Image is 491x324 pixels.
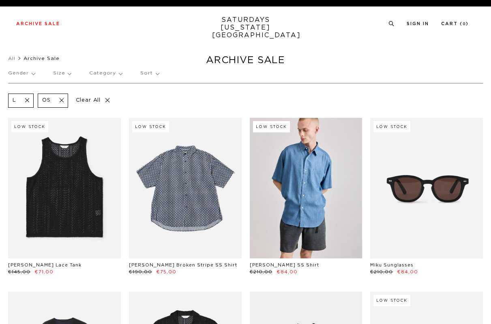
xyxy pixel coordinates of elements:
[157,270,176,274] span: €75,00
[53,64,71,83] p: Size
[463,22,466,26] small: 0
[373,121,410,132] div: Low Stock
[140,64,159,83] p: Sort
[16,21,60,26] a: Archive Sale
[397,270,418,274] span: €84,00
[370,263,414,267] a: Miku Sunglasses
[407,21,429,26] a: Sign In
[8,270,30,274] span: €145,00
[250,263,319,267] a: [PERSON_NAME] SS Shirt
[42,97,51,104] p: OS
[253,121,290,132] div: Low Stock
[373,295,410,306] div: Low Stock
[441,21,469,26] a: Cart (0)
[8,56,15,61] a: All
[89,64,122,83] p: Category
[13,97,16,104] p: L
[132,121,169,132] div: Low Stock
[250,270,272,274] span: €210,00
[212,16,279,39] a: SATURDAYS[US_STATE][GEOGRAPHIC_DATA]
[11,121,48,132] div: Low Stock
[72,94,114,108] p: Clear All
[277,270,298,274] span: €84,00
[24,56,60,61] span: Archive Sale
[35,270,54,274] span: €71,00
[129,270,152,274] span: €190,00
[8,64,35,83] p: Gender
[129,263,237,267] a: [PERSON_NAME] Broken Stripe SS Shirt
[370,270,393,274] span: €210,00
[8,263,81,267] a: [PERSON_NAME] Lace Tank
